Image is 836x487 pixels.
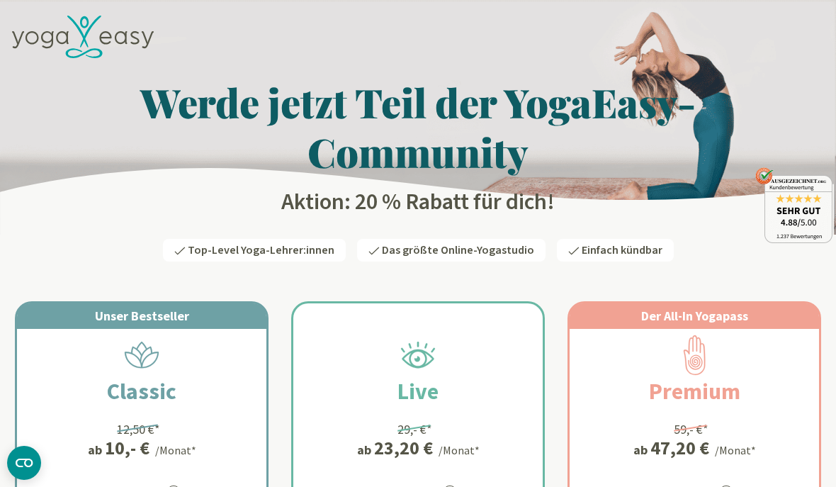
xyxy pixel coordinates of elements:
[4,77,832,177] h1: Werde jetzt Teil der YogaEasy-Community
[674,420,708,439] div: 59,- €*
[7,446,41,480] button: CMP-Widget öffnen
[641,308,748,324] span: Der All-In Yogapass
[363,374,473,408] h2: Live
[95,308,189,324] span: Unser Bestseller
[88,440,105,459] span: ab
[633,440,650,459] span: ab
[755,167,832,243] img: ausgezeichnet_badge.png
[73,374,210,408] h2: Classic
[382,242,534,258] span: Das größte Online-Yogastudio
[105,439,149,457] div: 10,- €
[117,420,160,439] div: 12,50 €*
[582,242,662,258] span: Einfach kündbar
[374,439,433,457] div: 23,20 €
[155,442,196,459] div: /Monat*
[397,420,432,439] div: 29,- €*
[4,188,832,216] h2: Aktion: 20 % Rabatt für dich!
[439,442,480,459] div: /Monat*
[188,242,334,258] span: Top-Level Yoga-Lehrer:innen
[615,374,774,408] h2: Premium
[650,439,709,457] div: 47,20 €
[715,442,756,459] div: /Monat*
[357,440,374,459] span: ab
